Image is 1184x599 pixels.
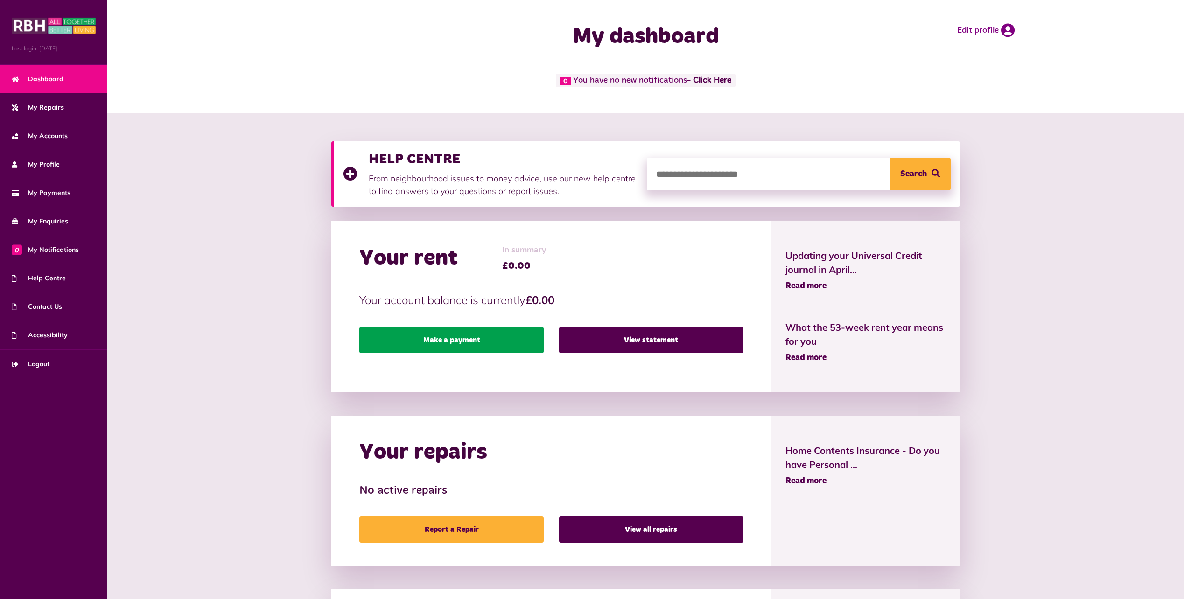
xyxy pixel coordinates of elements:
[785,320,946,348] span: What the 53-week rent year means for you
[785,282,827,290] span: Read more
[556,74,736,87] span: You have no new notifications
[359,245,458,272] h2: Your rent
[559,327,743,353] a: View statement
[12,103,64,112] span: My Repairs
[359,439,487,466] h2: Your repairs
[12,273,66,283] span: Help Centre
[785,320,946,364] a: What the 53-week rent year means for you Read more
[359,292,743,308] p: Your account balance is currently
[525,293,554,307] strong: £0.00
[687,77,731,85] a: - Click Here
[12,16,96,35] img: MyRBH
[900,158,927,190] span: Search
[785,477,827,485] span: Read more
[369,151,638,167] h3: HELP CENTRE
[12,160,60,169] span: My Profile
[785,444,946,472] span: Home Contents Insurance - Do you have Personal ...
[459,23,833,50] h1: My dashboard
[12,216,68,226] span: My Enquiries
[785,354,827,362] span: Read more
[369,172,638,197] p: From neighbourhood issues to money advice, use our new help centre to find answers to your questi...
[359,484,743,498] h3: No active repairs
[12,131,68,141] span: My Accounts
[12,330,68,340] span: Accessibility
[12,74,63,84] span: Dashboard
[12,302,62,312] span: Contact Us
[890,158,951,190] button: Search
[12,188,70,198] span: My Payments
[502,244,546,257] span: In summary
[785,249,946,293] a: Updating your Universal Credit journal in April... Read more
[359,516,544,543] a: Report a Repair
[785,249,946,277] span: Updating your Universal Credit journal in April...
[12,44,96,53] span: Last login: [DATE]
[559,516,743,543] a: View all repairs
[785,444,946,488] a: Home Contents Insurance - Do you have Personal ... Read more
[957,23,1015,37] a: Edit profile
[560,77,571,85] span: 0
[502,259,546,273] span: £0.00
[12,244,22,255] span: 0
[12,359,49,369] span: Logout
[12,245,79,255] span: My Notifications
[359,327,544,353] a: Make a payment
